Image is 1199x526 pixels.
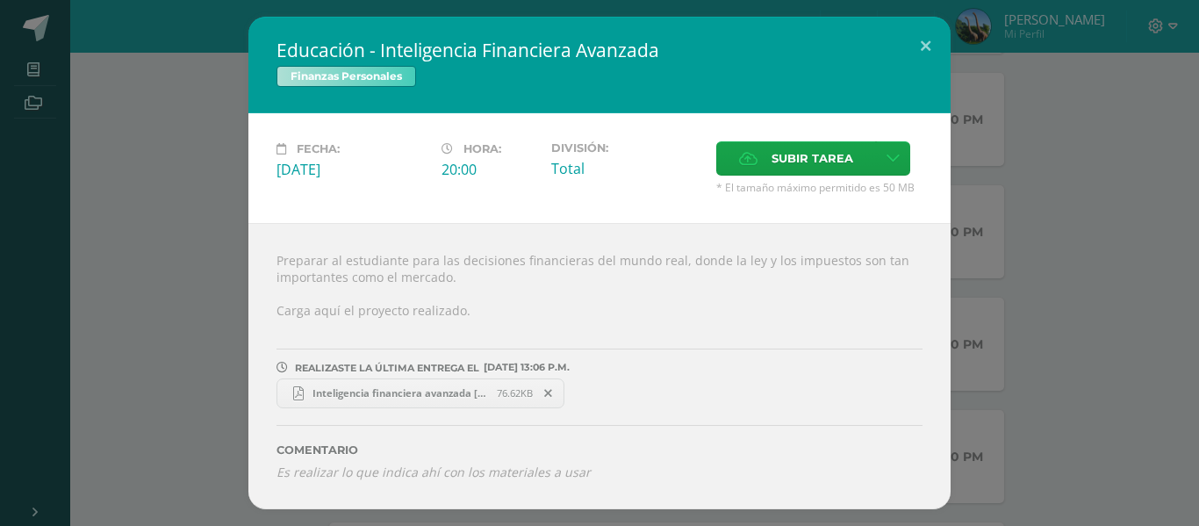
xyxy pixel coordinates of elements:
div: Total [551,159,702,178]
label: División: [551,141,702,155]
span: 76.62KB [497,386,533,400]
span: REALIZASTE LA ÚLTIMA ENTREGA EL [295,362,479,374]
span: Fecha: [297,142,340,155]
div: Preparar al estudiante para las decisiones financieras del mundo real, donde la ley y los impuest... [248,223,951,509]
i: Es realizar lo que indica ahí con los materiales a usar [276,464,591,480]
span: Hora: [463,142,501,155]
span: Remover entrega [534,384,564,403]
span: * El tamaño máximo permitido es 50 MB [716,180,923,195]
div: 20:00 [442,160,537,179]
span: Subir tarea [772,142,853,175]
div: [DATE] [276,160,427,179]
label: Comentario [276,443,923,457]
button: Close (Esc) [901,17,951,76]
span: [DATE] 13:06 P.M. [479,367,570,368]
span: Finanzas Personales [276,66,416,87]
span: Inteligencia financiera avanzada [PERSON_NAME].pdf [304,386,497,400]
h2: Educación - Inteligencia Financiera Avanzada [276,38,923,62]
a: Inteligencia financiera avanzada [PERSON_NAME].pdf 76.62KB [276,378,564,408]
